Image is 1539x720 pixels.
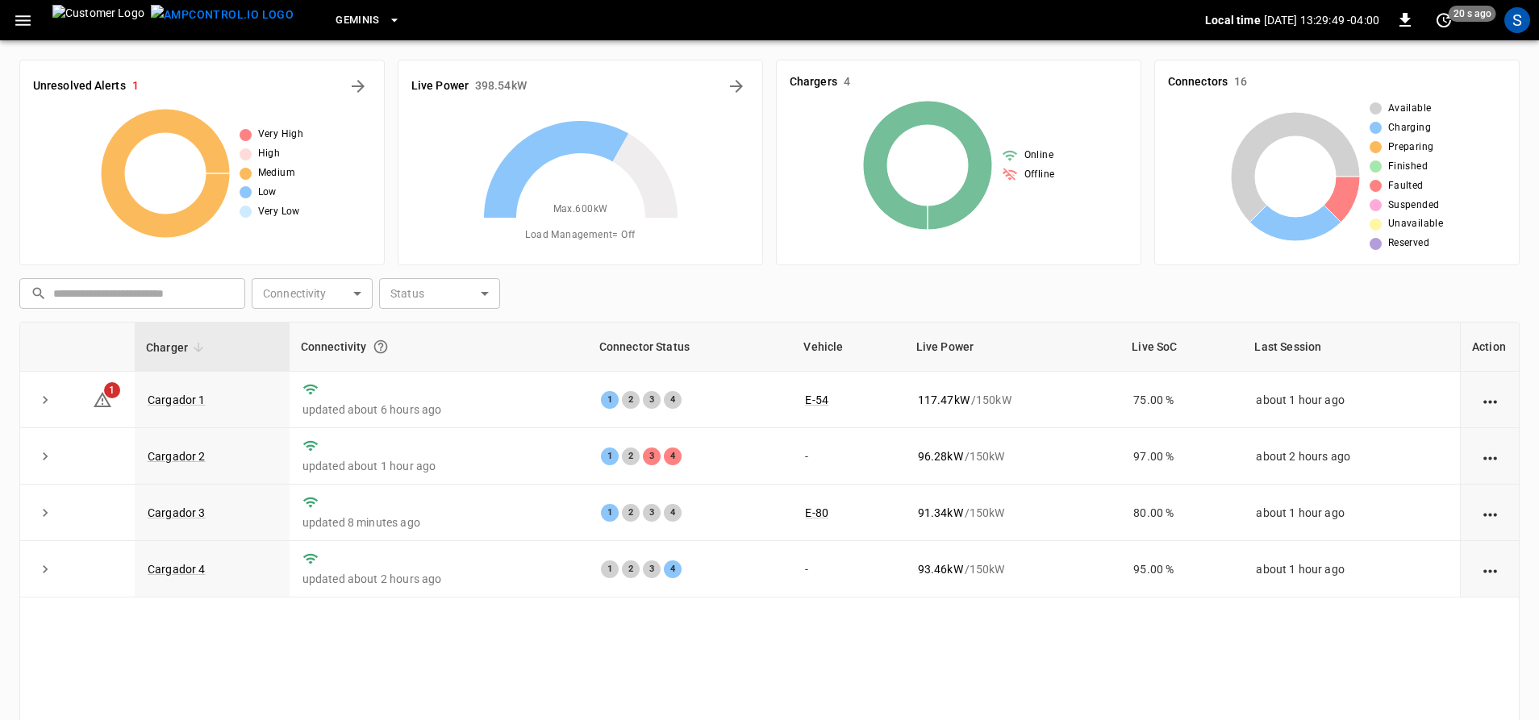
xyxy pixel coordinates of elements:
[1120,485,1243,541] td: 80.00 %
[1460,323,1519,372] th: Action
[33,557,57,581] button: expand row
[918,392,1108,408] div: / 150 kW
[93,392,112,405] a: 1
[1388,139,1434,156] span: Preparing
[805,393,828,406] a: E-54
[1120,323,1243,372] th: Live SoC
[844,73,850,91] h6: 4
[148,450,206,463] a: Cargador 2
[918,505,963,521] p: 91.34 kW
[1388,101,1432,117] span: Available
[1168,73,1228,91] h6: Connectors
[622,447,640,465] div: 2
[301,332,577,361] div: Connectivity
[1120,541,1243,597] td: 95.00 %
[1388,235,1429,252] span: Reserved
[1024,167,1055,183] span: Offline
[1480,392,1500,408] div: action cell options
[790,73,837,91] h6: Chargers
[588,323,793,372] th: Connector Status
[724,73,749,99] button: Energy Overview
[905,323,1121,372] th: Live Power
[336,11,380,30] span: Geminis
[345,73,371,99] button: All Alerts
[622,504,640,522] div: 2
[918,561,1108,577] div: / 150 kW
[643,447,661,465] div: 3
[1243,372,1460,428] td: about 1 hour ago
[1480,561,1500,577] div: action cell options
[792,323,904,372] th: Vehicle
[643,560,661,578] div: 3
[475,77,527,95] h6: 398.54 kW
[1205,12,1261,28] p: Local time
[805,506,828,519] a: E-80
[643,504,661,522] div: 3
[601,504,619,522] div: 1
[151,5,294,25] img: ampcontrol.io logo
[258,185,277,201] span: Low
[664,447,682,465] div: 4
[918,448,1108,464] div: / 150 kW
[525,227,635,243] span: Load Management = Off
[1243,485,1460,541] td: about 1 hour ago
[918,505,1108,521] div: / 150 kW
[33,388,57,412] button: expand row
[918,392,970,408] p: 117.47 kW
[1431,7,1457,33] button: set refresh interval
[1120,372,1243,428] td: 75.00 %
[601,560,619,578] div: 1
[792,428,904,485] td: -
[1388,120,1431,136] span: Charging
[1388,198,1440,214] span: Suspended
[1264,12,1379,28] p: [DATE] 13:29:49 -04:00
[1449,6,1496,22] span: 20 s ago
[1243,323,1460,372] th: Last Session
[1120,428,1243,485] td: 97.00 %
[411,77,469,95] h6: Live Power
[132,77,139,95] h6: 1
[148,506,206,519] a: Cargador 3
[33,77,126,95] h6: Unresolved Alerts
[258,204,300,220] span: Very Low
[601,391,619,409] div: 1
[622,560,640,578] div: 2
[622,391,640,409] div: 2
[1504,7,1530,33] div: profile-icon
[52,5,144,35] img: Customer Logo
[366,332,395,361] button: Connection between the charger and our software.
[302,571,575,587] p: updated about 2 hours ago
[302,458,575,474] p: updated about 1 hour ago
[1388,159,1428,175] span: Finished
[918,448,963,464] p: 96.28 kW
[258,146,281,162] span: High
[1024,148,1053,164] span: Online
[643,391,661,409] div: 3
[148,563,206,576] a: Cargador 4
[1480,448,1500,464] div: action cell options
[792,541,904,597] td: -
[329,5,407,36] button: Geminis
[553,202,608,218] span: Max. 600 kW
[104,382,120,398] span: 1
[258,127,304,143] span: Very High
[33,444,57,468] button: expand row
[601,447,619,465] div: 1
[664,560,682,578] div: 4
[918,561,963,577] p: 93.46 kW
[1388,178,1424,194] span: Faulted
[146,338,209,357] span: Charger
[1480,505,1500,521] div: action cell options
[302,402,575,418] p: updated about 6 hours ago
[1243,428,1460,485] td: about 2 hours ago
[664,504,682,522] div: 4
[302,514,575,531] p: updated 8 minutes ago
[33,501,57,525] button: expand row
[1243,541,1460,597] td: about 1 hour ago
[258,165,295,181] span: Medium
[1388,216,1443,232] span: Unavailable
[148,393,206,406] a: Cargador 1
[664,391,682,409] div: 4
[1234,73,1247,91] h6: 16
